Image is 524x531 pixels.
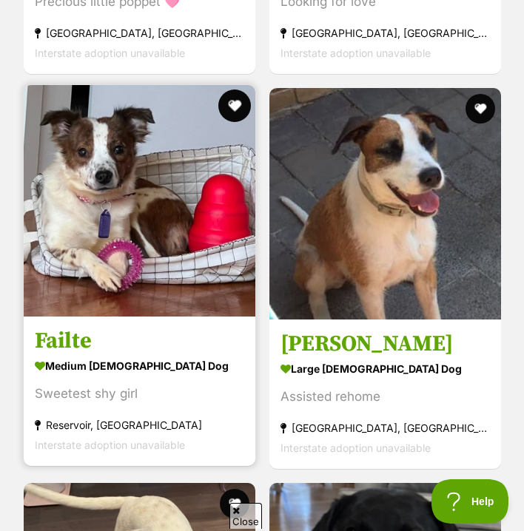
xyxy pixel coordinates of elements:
button: favourite [465,94,494,124]
div: Assisted rehome [281,387,490,407]
div: large [DEMOGRAPHIC_DATA] Dog [281,358,490,379]
div: [GEOGRAPHIC_DATA], [GEOGRAPHIC_DATA] [35,23,244,43]
div: Sweetest shy girl [35,384,244,404]
div: Reservoir, [GEOGRAPHIC_DATA] [35,415,244,435]
span: Close [229,503,262,529]
button: favourite [220,489,249,518]
a: [PERSON_NAME] large [DEMOGRAPHIC_DATA] Dog Assisted rehome [GEOGRAPHIC_DATA], [GEOGRAPHIC_DATA] I... [269,319,501,469]
h3: [PERSON_NAME] [281,330,490,358]
div: [GEOGRAPHIC_DATA], [GEOGRAPHIC_DATA] [281,418,490,438]
span: Interstate adoption unavailable [35,439,185,451]
a: Failte medium [DEMOGRAPHIC_DATA] Dog Sweetest shy girl Reservoir, [GEOGRAPHIC_DATA] Interstate ad... [24,316,255,466]
img: Buddy Holly [269,88,501,319]
span: Interstate adoption unavailable [35,47,185,59]
div: medium [DEMOGRAPHIC_DATA] Dog [35,355,244,376]
div: [GEOGRAPHIC_DATA], [GEOGRAPHIC_DATA] [281,23,490,43]
button: favourite [218,89,251,122]
span: Interstate adoption unavailable [281,442,431,454]
iframe: Help Scout Beacon - Open [431,479,509,524]
span: Interstate adoption unavailable [281,47,431,59]
h3: Failte [35,327,244,355]
img: Failte [24,85,255,317]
